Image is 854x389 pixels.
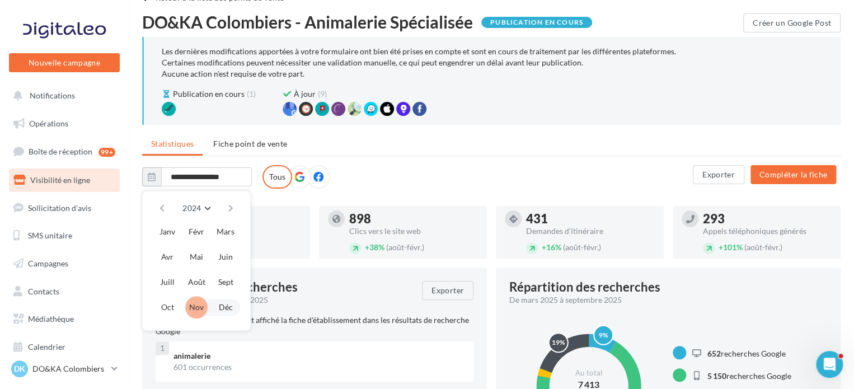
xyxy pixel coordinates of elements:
span: Médiathèque [28,314,74,324]
span: (août-févr.) [563,242,601,252]
button: Notifications [7,84,118,107]
div: De mars 2025 à septembre 2025 [509,294,818,306]
button: Compléter la fiche [750,165,836,184]
div: 293 [703,213,832,225]
span: Visibilité en ligne [30,175,90,185]
span: recherches Google [707,371,791,380]
span: (9) [318,88,327,100]
a: Campagnes [7,252,122,275]
span: DO&KA Colombiers - Animalerie Spécialisée [142,13,473,30]
span: 5 150 [707,371,726,380]
span: Campagnes [28,259,68,268]
a: Médiathèque [7,307,122,331]
span: recherches Google [707,348,786,358]
div: Appels téléphoniques générés [703,227,832,235]
span: Opérations [29,119,68,128]
span: Calendrier [28,342,65,351]
a: Boîte de réception99+ [7,139,122,163]
div: Répartition des recherches [509,281,660,293]
div: 898 [349,213,478,225]
a: Opérations [7,112,122,135]
button: Oct [156,296,179,318]
span: SMS unitaire [28,231,72,240]
button: Avr [156,246,179,268]
div: 99+ [98,148,115,157]
span: DK [14,363,25,374]
span: Boîte de réception [29,147,92,156]
span: 38% [365,242,384,252]
span: (août-févr.) [744,242,782,252]
button: Août [185,271,208,293]
span: Fiche point de vente [213,139,287,148]
span: (août-févr.) [386,242,424,252]
button: Nouvelle campagne [9,53,120,72]
div: 601 occurrences [173,362,464,373]
a: Visibilité en ligne [7,168,122,192]
div: animalerie [173,350,464,362]
a: Sollicitation d'avis [7,196,122,220]
button: Janv [156,221,179,243]
label: Tous [262,165,292,189]
span: (1) [247,88,256,100]
a: Calendrier [7,335,122,359]
span: 652 [707,348,721,358]
button: Nov [185,296,208,318]
span: À jour [294,88,316,100]
button: Déc [214,296,237,318]
button: Exporter [693,165,744,184]
button: Exporter [422,281,473,300]
span: + [542,242,546,252]
button: 2024 [178,200,214,216]
span: Contacts [28,287,59,296]
a: SMS unitaire [7,224,122,247]
iframe: Intercom live chat [816,351,843,378]
a: DK DO&KA Colombiers [9,358,120,379]
button: Juin [214,246,237,268]
button: Sept [214,271,237,293]
a: Compléter la fiche [746,169,841,179]
div: De mars 2025 à septembre 2025 [156,294,413,306]
span: Publication en cours [173,88,245,100]
span: 16% [542,242,561,252]
p: DO&KA Colombiers [32,363,107,374]
span: + [365,242,369,252]
div: Publication en cours [481,17,592,28]
span: + [719,242,723,252]
div: 1 [156,341,169,355]
button: Juill [156,271,179,293]
div: Clics vers le site web [349,227,478,235]
p: Termes de recherche qui ont affiché la fiche d'établissement dans les résultats de recherche Google [156,315,473,337]
span: Notifications [30,91,75,100]
button: Mars [214,221,237,243]
span: 2024 [182,203,201,213]
span: 101% [719,242,743,252]
div: Les dernières modifications apportées à votre formulaire ont bien été prises en compte et sont en... [162,46,823,79]
button: Mai [185,246,208,268]
span: Sollicitation d'avis [28,203,91,212]
button: Févr [185,221,208,243]
a: Contacts [7,280,122,303]
div: Demandes d'itinéraire [526,227,655,235]
button: Créer un Google Post [743,13,841,32]
div: 431 [526,213,655,225]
